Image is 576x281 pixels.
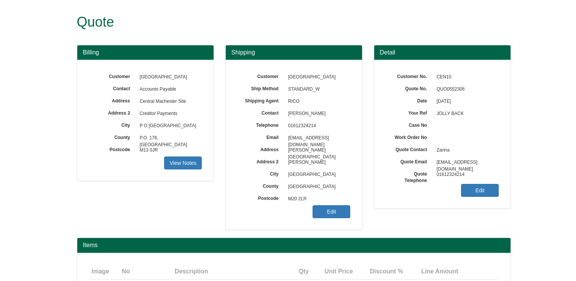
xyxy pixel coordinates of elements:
label: County [237,181,284,190]
label: Work Order No [386,132,433,141]
span: M20 2LR [284,193,351,205]
label: City [89,120,136,129]
span: [GEOGRAPHIC_DATA] [284,181,351,193]
th: Line Amount [406,264,461,279]
h3: Shipping [231,49,356,56]
span: M13 0JR [136,144,202,156]
label: Your Ref [386,108,433,117]
th: Discount % [356,264,406,279]
span: Zarina [433,144,499,156]
h3: Detail [380,49,505,56]
label: Postcode [89,144,136,153]
th: No [119,264,172,279]
label: Quote Telephone [386,169,433,184]
label: Quote Contact [386,144,433,153]
span: [PERSON_NAME][GEOGRAPHIC_DATA] [284,144,351,156]
label: Postcode [237,193,284,202]
label: County [89,132,136,141]
label: Email [237,132,284,141]
span: [EMAIL_ADDRESS][DOMAIN_NAME] [284,132,351,144]
span: [GEOGRAPHIC_DATA] [136,71,202,83]
span: QUO0552306 [433,83,499,96]
span: [DATE] [433,96,499,108]
label: Address [237,144,284,153]
span: [GEOGRAPHIC_DATA] [284,169,351,181]
th: Description [172,264,291,279]
th: Image [89,264,119,279]
label: Telephone [237,120,284,129]
a: Edit [313,205,350,218]
span: P O [GEOGRAPHIC_DATA] [136,120,202,132]
label: Customer [237,71,284,80]
span: [GEOGRAPHIC_DATA] [284,71,351,83]
label: Quote No. [386,83,433,92]
span: Accounts Payable [136,83,202,96]
label: Contact [237,108,284,117]
span: [PERSON_NAME] [284,108,351,120]
span: RICO [284,96,351,108]
label: Shipping Agent [237,96,284,104]
h1: Quote [77,14,482,30]
label: Address 2 [89,108,136,117]
label: Date [386,96,433,104]
label: Quote Email [386,156,433,165]
span: [PERSON_NAME] [284,156,351,169]
th: Unit Price [312,264,356,279]
label: Case No [386,120,433,129]
span: STANDARD_W [284,83,351,96]
a: View Notes [164,156,202,169]
span: CEN10 [433,71,499,83]
th: Qty [291,264,312,279]
label: Address 2 [237,156,284,165]
span: [EMAIL_ADDRESS][DOMAIN_NAME] [433,156,499,169]
span: Creditor Payments [136,108,202,120]
span: JOLLY BACK [433,108,499,120]
span: 01612324214 [433,169,499,181]
h3: Billing [83,49,208,56]
label: Customer No. [386,71,433,80]
label: Address [89,96,136,104]
span: 01612324214 [284,120,351,132]
h2: Items [83,242,505,249]
span: P.O. 176, [GEOGRAPHIC_DATA] [136,132,202,144]
span: Central Machester Site [136,96,202,108]
label: City [237,169,284,177]
label: Customer [89,71,136,80]
label: Contact [89,83,136,92]
a: Edit [461,184,499,197]
label: Ship Method [237,83,284,92]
